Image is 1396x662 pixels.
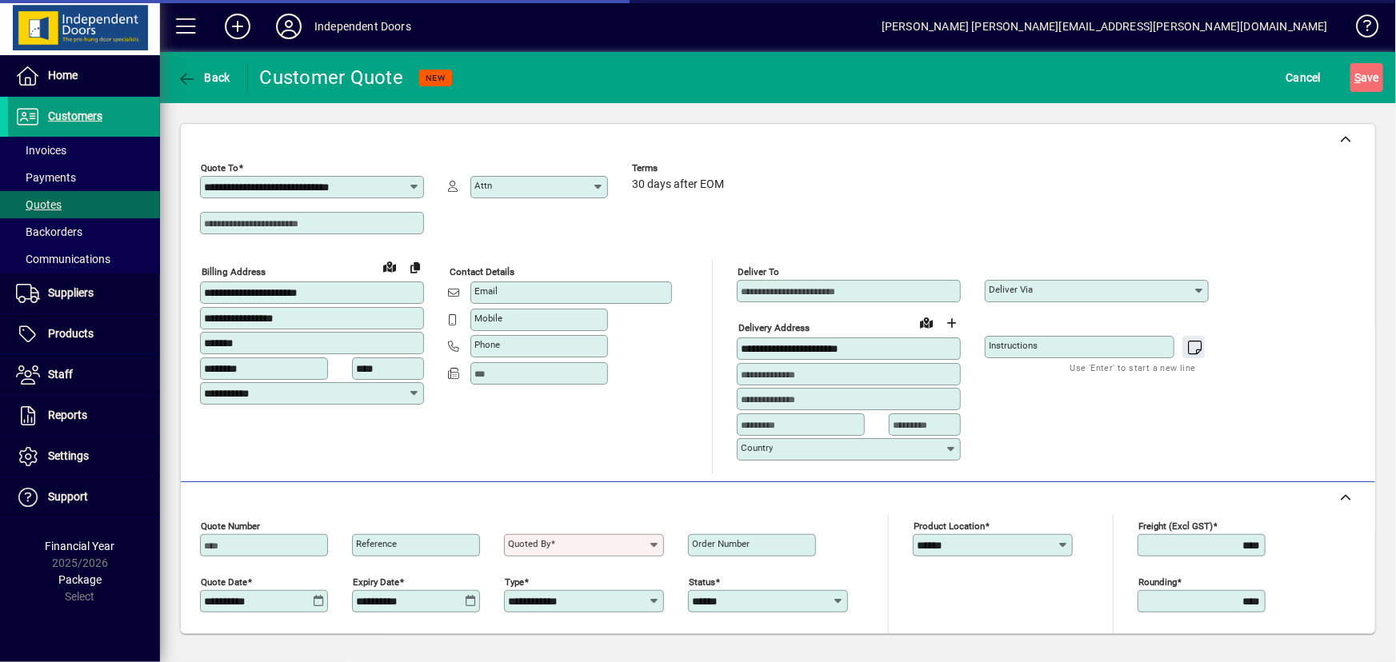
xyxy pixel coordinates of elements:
[160,63,248,92] app-page-header-button: Back
[1138,520,1213,531] mat-label: Freight (excl GST)
[48,368,73,381] span: Staff
[8,191,160,218] a: Quotes
[939,310,965,336] button: Choose address
[474,339,500,350] mat-label: Phone
[402,254,428,280] button: Copy to Delivery address
[201,520,260,531] mat-label: Quote number
[1070,358,1196,377] mat-hint: Use 'Enter' to start a new line
[48,69,78,82] span: Home
[989,284,1033,295] mat-label: Deliver via
[914,309,939,335] a: View on map
[260,65,404,90] div: Customer Quote
[914,520,985,531] mat-label: Product location
[48,110,102,122] span: Customers
[508,538,550,549] mat-label: Quoted by
[1350,63,1383,92] button: Save
[8,164,160,191] a: Payments
[8,355,160,395] a: Staff
[1344,3,1376,55] a: Knowledge Base
[689,576,715,587] mat-label: Status
[1354,65,1379,90] span: ave
[882,14,1328,39] div: [PERSON_NAME] [PERSON_NAME][EMAIL_ADDRESS][PERSON_NAME][DOMAIN_NAME]
[16,198,62,211] span: Quotes
[16,171,76,184] span: Payments
[48,409,87,421] span: Reports
[505,576,524,587] mat-label: Type
[474,313,502,324] mat-label: Mobile
[1354,71,1361,84] span: S
[632,163,728,173] span: Terms
[8,137,160,164] a: Invoices
[741,442,773,453] mat-label: Country
[356,538,397,549] mat-label: Reference
[16,225,82,238] span: Backorders
[632,178,724,191] span: 30 days after EOM
[173,63,234,92] button: Back
[474,180,492,191] mat-label: Attn
[263,12,314,41] button: Profile
[48,327,94,340] span: Products
[177,71,230,84] span: Back
[474,285,498,297] mat-label: Email
[738,266,779,277] mat-label: Deliver To
[1286,65,1322,90] span: Cancel
[692,538,750,549] mat-label: Order number
[314,14,411,39] div: Independent Doors
[16,144,66,157] span: Invoices
[48,490,88,503] span: Support
[8,218,160,245] a: Backorders
[46,540,115,552] span: Financial Year
[8,56,160,96] a: Home
[377,253,402,279] a: View on map
[8,437,160,477] a: Settings
[16,253,110,265] span: Communications
[201,162,238,173] mat-label: Quote To
[58,573,102,586] span: Package
[8,245,160,273] a: Communications
[8,273,160,313] a: Suppliers
[8,314,160,354] a: Products
[1138,576,1177,587] mat-label: Rounding
[8,396,160,436] a: Reports
[201,576,247,587] mat-label: Quote date
[212,12,263,41] button: Add
[48,449,89,462] span: Settings
[8,477,160,517] a: Support
[426,73,446,83] span: NEW
[353,576,399,587] mat-label: Expiry date
[1282,63,1326,92] button: Cancel
[48,286,94,299] span: Suppliers
[989,340,1038,351] mat-label: Instructions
